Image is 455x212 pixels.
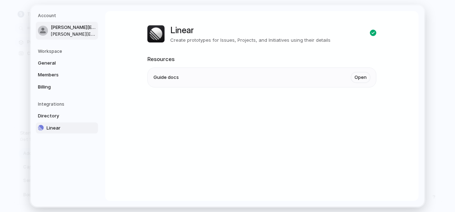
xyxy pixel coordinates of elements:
span: Linear [47,124,92,131]
span: [PERSON_NAME][EMAIL_ADDRESS][DOMAIN_NAME] [51,31,97,37]
h2: Resources [147,55,376,63]
a: Directory [36,110,98,122]
a: Open [351,72,370,83]
span: Guide docs [153,74,179,81]
a: [PERSON_NAME][EMAIL_ADDRESS][DOMAIN_NAME][PERSON_NAME][EMAIL_ADDRESS][DOMAIN_NAME] [36,22,98,40]
span: Billing [38,83,84,90]
h5: Workspace [38,48,98,54]
a: General [36,57,98,69]
h1: Linear [170,24,331,37]
h5: Account [38,12,98,19]
span: [PERSON_NAME][EMAIL_ADDRESS][DOMAIN_NAME] [51,24,97,31]
h5: Integrations [38,101,98,107]
span: Members [38,71,84,79]
span: Directory [38,112,84,120]
p: Create prototypes for Issues, Projects, and Initiatives using their details [170,37,331,44]
a: Members [36,69,98,81]
span: General [38,59,84,66]
a: Billing [36,81,98,92]
a: Linear [36,122,98,133]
